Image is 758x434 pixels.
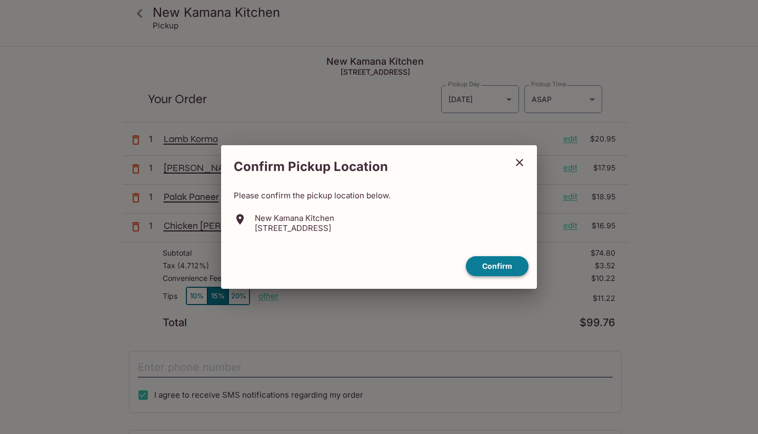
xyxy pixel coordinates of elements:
[255,223,334,233] p: [STREET_ADDRESS]
[255,213,334,223] p: New Kamana Kitchen
[466,256,528,277] button: confirm
[221,154,506,180] h2: Confirm Pickup Location
[234,190,524,200] p: Please confirm the pickup location below.
[506,149,533,176] button: close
